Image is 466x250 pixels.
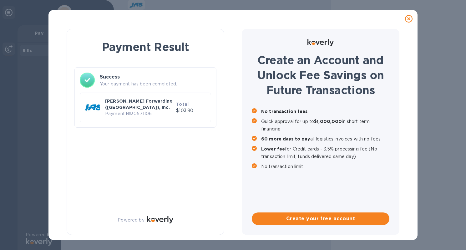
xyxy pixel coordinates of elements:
p: $103.80 [176,107,206,114]
h3: Success [100,73,211,81]
h1: Payment Result [77,39,214,55]
p: No transaction limit [261,163,389,170]
p: Powered by [118,217,144,223]
img: Logo [147,216,173,223]
button: Create your free account [252,212,389,225]
p: Your payment has been completed. [100,81,211,87]
img: Logo [307,39,334,46]
b: Lower fee [261,146,285,151]
b: $1,000,000 [314,119,342,124]
h1: Create an Account and Unlock Fee Savings on Future Transactions [252,53,389,98]
p: for Credit cards - 3.5% processing fee (No transaction limit, funds delivered same day) [261,145,389,160]
p: all logistics invoices with no fees [261,135,389,143]
b: Total [176,102,189,107]
p: [PERSON_NAME] Forwarding ([GEOGRAPHIC_DATA]), Inc. [105,98,174,110]
b: 60 more days to pay [261,136,310,141]
span: Create your free account [257,215,384,222]
p: Payment № 30571106 [105,110,174,117]
b: No transaction fees [261,109,308,114]
p: Quick approval for up to in short term financing [261,118,389,133]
